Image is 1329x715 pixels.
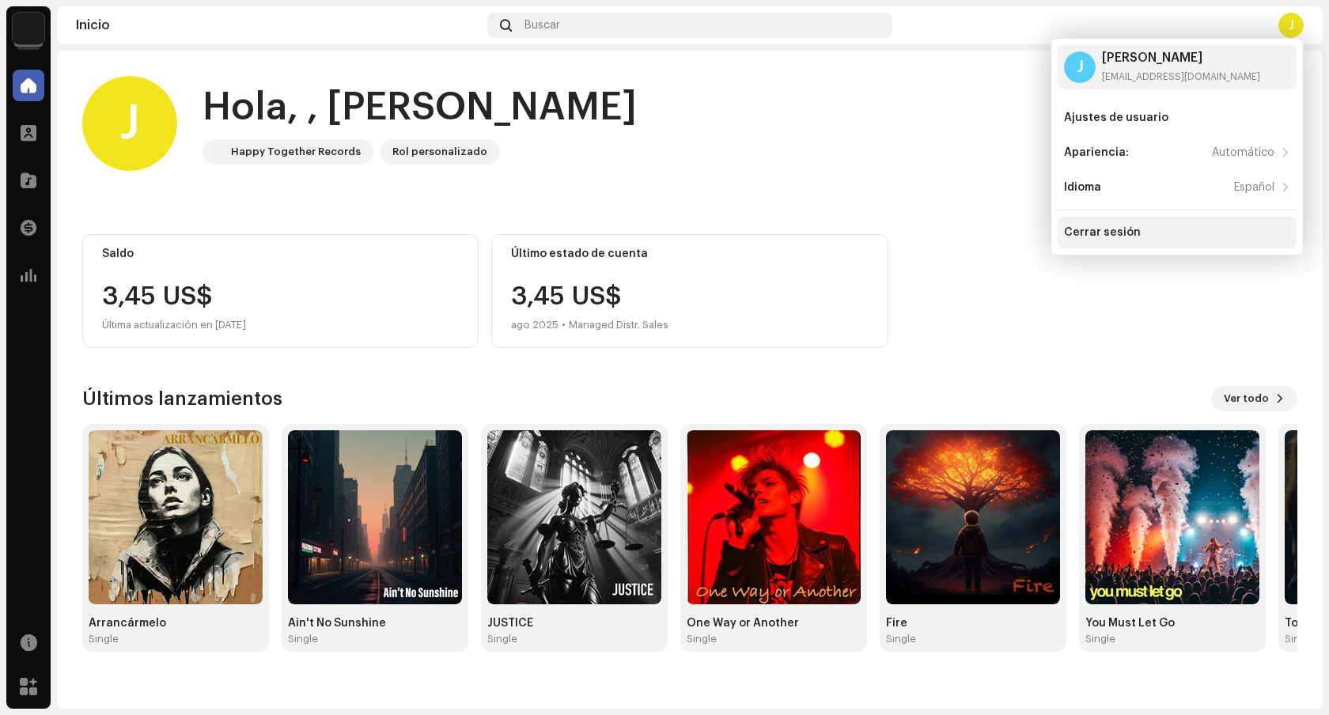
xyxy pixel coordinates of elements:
[569,316,668,335] div: Managed Distr. Sales
[82,386,282,411] h3: Últimos lanzamientos
[1064,181,1101,194] div: Idioma
[487,430,661,604] img: 15bcb317-c186-440a-9930-13e5dc6471c1
[1212,146,1274,159] div: Automático
[288,617,462,630] div: Ain't No Sunshine
[886,430,1060,604] img: 765c6f74-bf23-4f84-b796-552c75500136
[491,234,888,348] re-o-card-value: Último estado de cuenta
[1102,51,1260,64] div: [PERSON_NAME]
[89,633,119,645] div: Single
[1285,633,1315,645] div: Single
[1058,172,1297,203] re-m-nav-item: Idioma
[1064,112,1168,124] div: Ajustes de usuario
[288,633,318,645] div: Single
[524,19,560,32] span: Buscar
[1085,617,1259,630] div: You Must Let Go
[1224,383,1269,414] span: Ver todo
[511,316,558,335] div: ago 2025
[687,430,861,604] img: d2944416-1ad1-4486-a1d9-bed1a497018e
[1102,70,1260,83] div: [EMAIL_ADDRESS][DOMAIN_NAME]
[1278,13,1304,38] div: J
[288,430,462,604] img: ff812249-4d01-444e-8ebb-f05285f87039
[487,633,517,645] div: Single
[102,248,459,260] div: Saldo
[1211,386,1297,411] button: Ver todo
[1085,633,1115,645] div: Single
[687,633,717,645] div: Single
[1064,226,1141,239] div: Cerrar sesión
[231,142,361,161] div: Happy Together Records
[562,316,566,335] div: •
[102,316,459,335] div: Última actualización en [DATE]
[76,19,481,32] div: Inicio
[511,248,868,260] div: Último estado de cuenta
[1058,137,1297,168] re-m-nav-item: Apariencia:
[206,142,225,161] img: edd8793c-a1b1-4538-85bc-e24b6277bc1e
[886,617,1060,630] div: Fire
[1058,217,1297,248] re-m-nav-item: Cerrar sesión
[1064,146,1129,159] div: Apariencia:
[487,617,661,630] div: JUSTICE
[203,82,637,133] div: Hola, , [PERSON_NAME]
[89,617,263,630] div: Arrancármelo
[1064,51,1096,83] div: J
[687,617,861,630] div: One Way or Another
[13,13,44,44] img: edd8793c-a1b1-4538-85bc-e24b6277bc1e
[89,430,263,604] img: b06a0a28-0cda-44c0-afd7-d4f63bfa522b
[1058,102,1297,134] re-m-nav-item: Ajustes de usuario
[82,76,177,171] div: J
[1085,430,1259,604] img: e60300ad-1006-4013-9543-8cff9d46b729
[392,142,487,161] div: Rol personalizado
[1234,181,1274,194] div: Español
[82,234,479,348] re-o-card-value: Saldo
[886,633,916,645] div: Single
